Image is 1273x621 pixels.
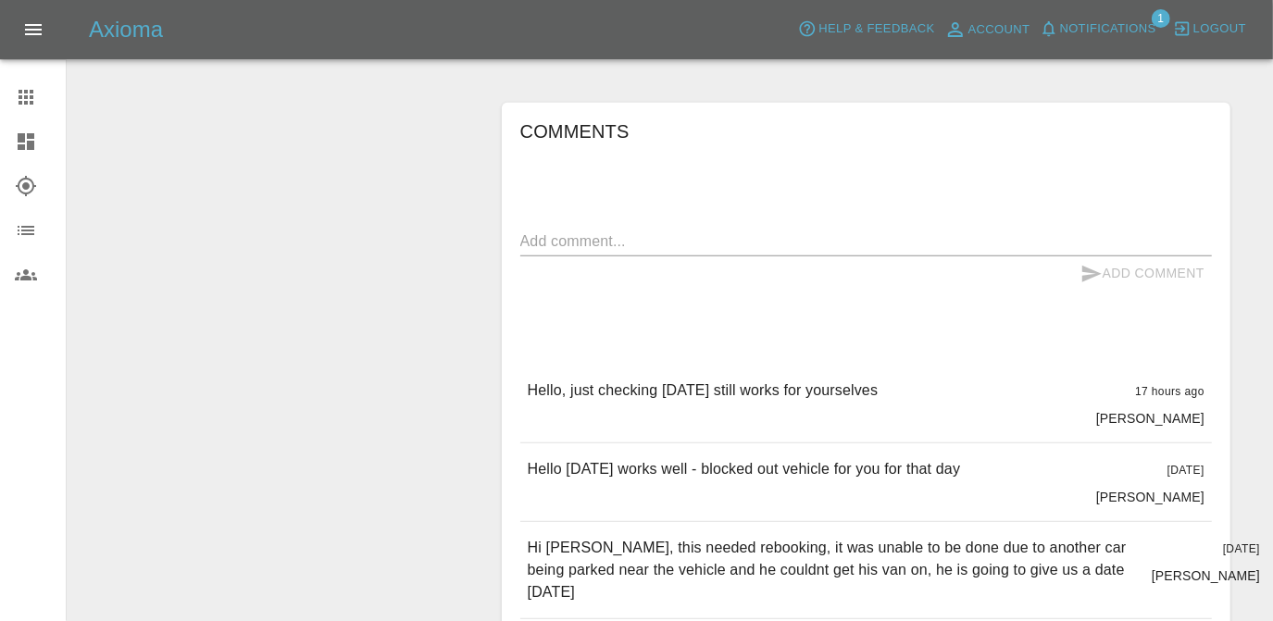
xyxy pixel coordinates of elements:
button: Open drawer [11,7,56,52]
p: [PERSON_NAME] [1152,566,1260,585]
span: Help & Feedback [818,19,934,40]
button: Notifications [1035,15,1161,43]
span: 17 hours ago [1135,385,1204,398]
button: Logout [1168,15,1251,43]
p: [PERSON_NAME] [1096,488,1204,506]
span: Notifications [1060,19,1156,40]
span: 1 [1152,9,1170,28]
span: [DATE] [1167,464,1204,477]
h6: Comments [520,117,1212,146]
p: Hi [PERSON_NAME], this needed rebooking, it was unable to be done due to another car being parked... [528,537,1137,603]
p: Hello [DATE] works well - blocked out vehicle for you for that day [528,458,961,480]
span: [DATE] [1223,542,1260,555]
a: Account [940,15,1035,44]
span: Logout [1193,19,1246,40]
p: Hello, just checking [DATE] still works for yourselves [528,379,879,402]
span: Account [968,19,1030,41]
p: [PERSON_NAME] [1096,409,1204,428]
button: Help & Feedback [793,15,939,43]
h5: Axioma [89,15,163,44]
